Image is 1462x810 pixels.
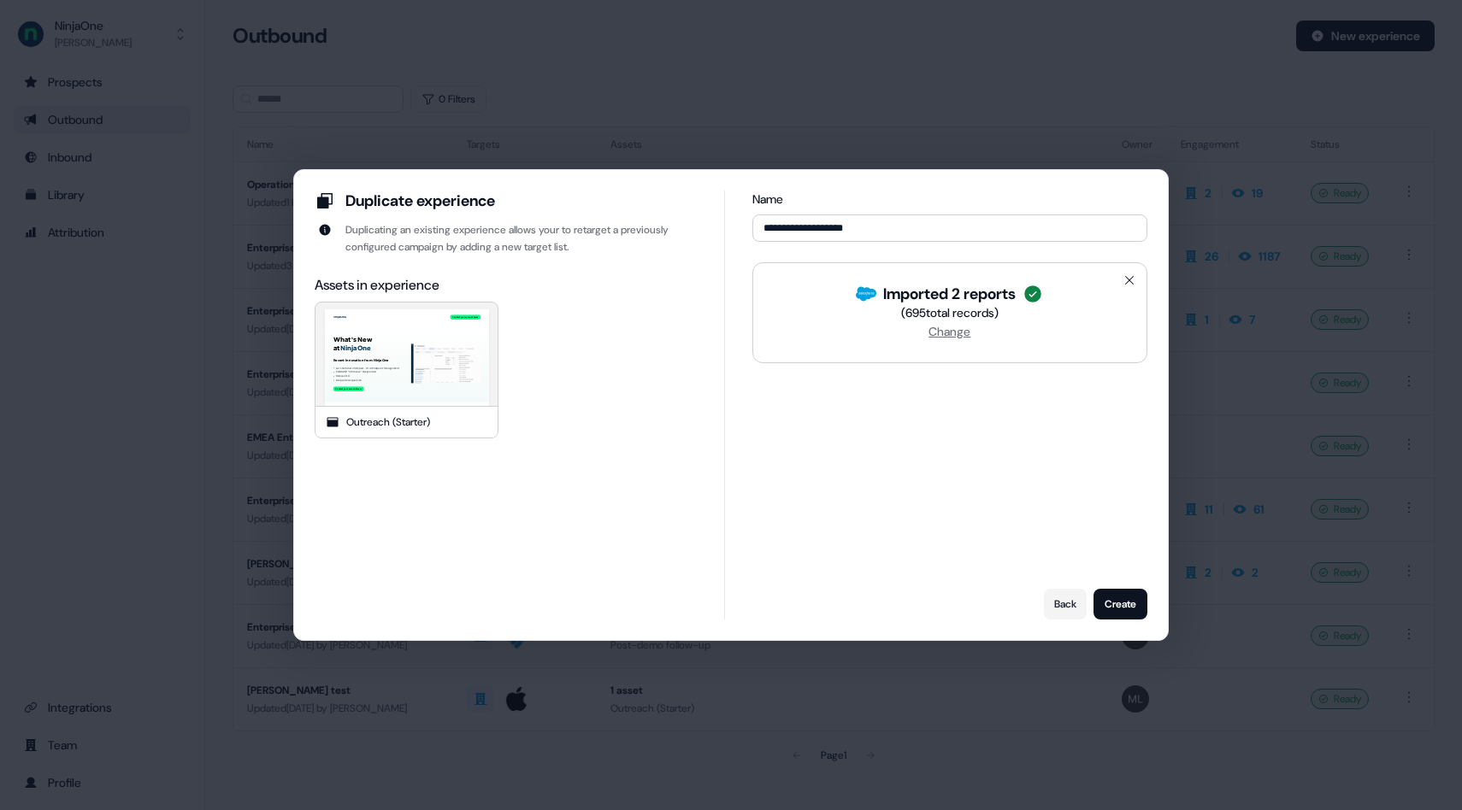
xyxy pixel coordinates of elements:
[346,414,430,431] div: Outreach (Starter)
[1119,270,1140,291] button: clear
[752,191,1147,208] div: Name
[901,304,999,321] div: ( 695 total records)
[928,321,970,342] button: Change
[883,284,1016,304] div: Imported
[345,191,495,211] div: Duplicate experience
[1044,589,1087,619] button: Back
[1094,589,1147,619] button: Create
[345,221,697,255] div: Duplicating an existing experience allows your to retarget a previously configured campaign by ad...
[952,284,1016,304] b: 2 reports
[928,324,970,339] span: Change
[315,276,697,295] div: Assets in experience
